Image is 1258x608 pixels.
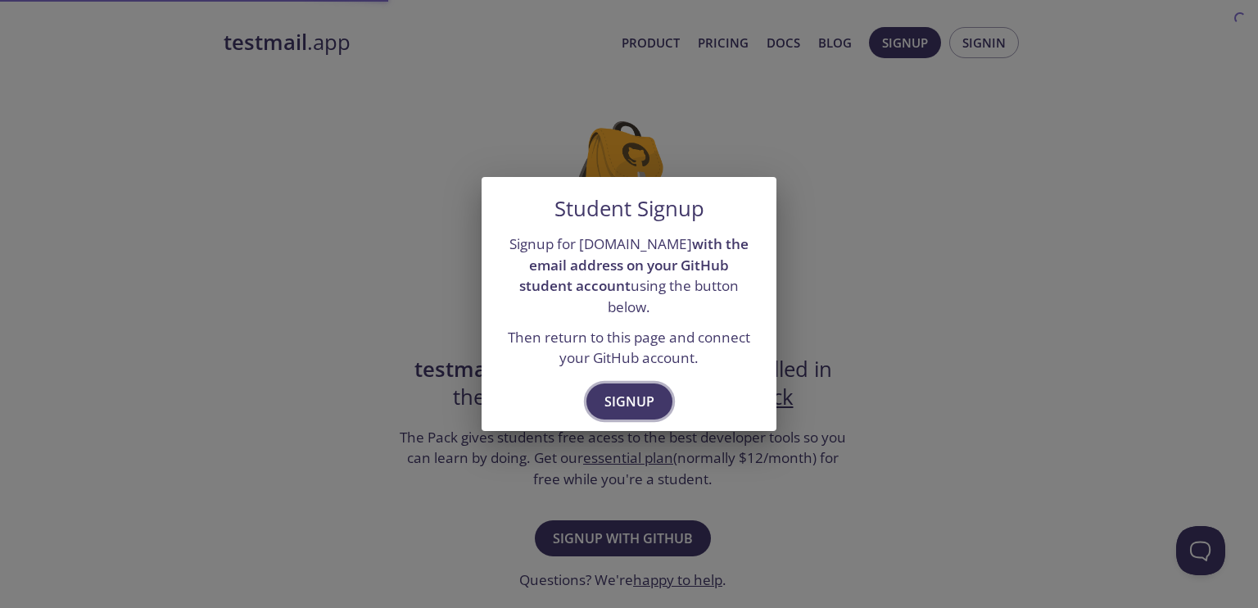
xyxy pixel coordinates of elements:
button: Signup [586,383,672,420]
strong: with the email address on your GitHub student account [519,234,749,295]
h5: Student Signup [554,197,704,221]
span: Signup [604,390,654,413]
p: Then return to this page and connect your GitHub account. [501,327,757,369]
p: Signup for [DOMAIN_NAME] using the button below. [501,234,757,318]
